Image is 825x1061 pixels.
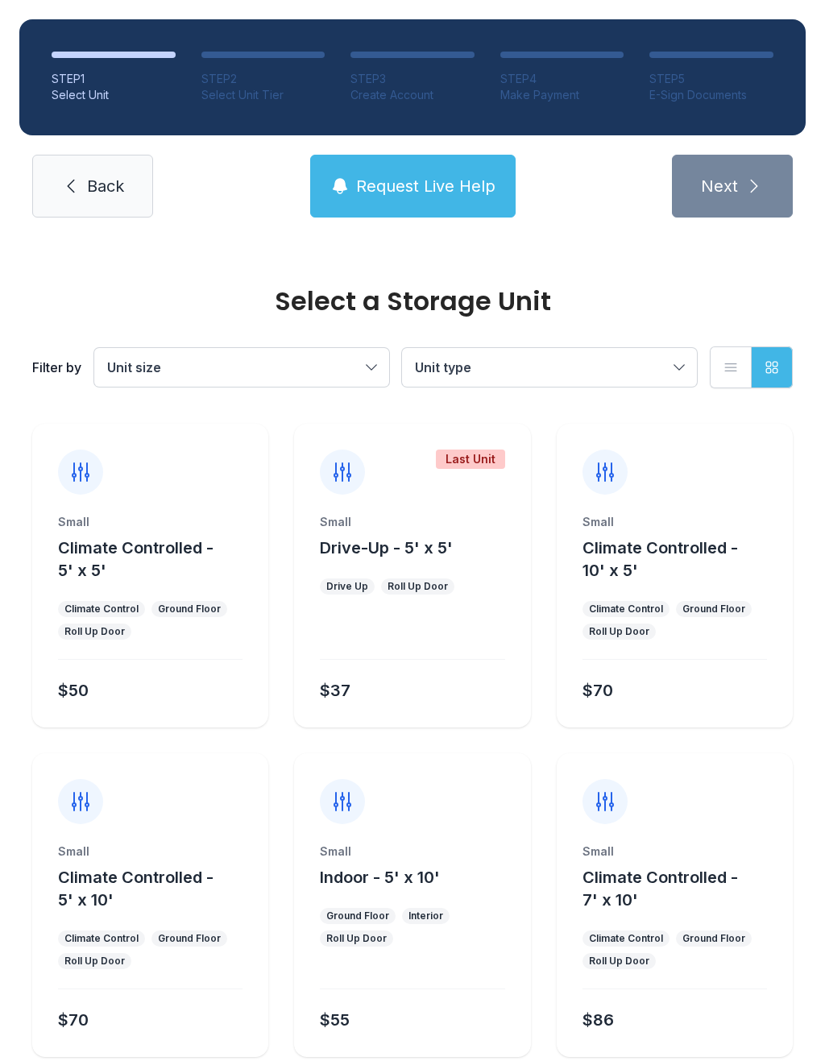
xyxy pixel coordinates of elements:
div: $50 [58,679,89,702]
div: $37 [320,679,350,702]
button: Climate Controlled - 5' x 10' [58,866,262,911]
button: Unit type [402,348,697,387]
div: Small [582,843,767,860]
button: Drive-Up - 5' x 5' [320,537,453,559]
div: Roll Up Door [326,932,387,945]
div: Ground Floor [682,932,745,945]
button: Unit size [94,348,389,387]
div: STEP 3 [350,71,475,87]
div: $70 [58,1009,89,1031]
span: Indoor - 5' x 10' [320,868,440,887]
div: Climate Control [589,932,663,945]
div: Small [582,514,767,530]
span: Climate Controlled - 10' x 5' [582,538,738,580]
span: Back [87,175,124,197]
div: Filter by [32,358,81,377]
div: Make Payment [500,87,624,103]
button: Climate Controlled - 5' x 5' [58,537,262,582]
div: Select Unit [52,87,176,103]
span: Climate Controlled - 7' x 10' [582,868,738,910]
div: Roll Up Door [64,625,125,638]
span: Next [701,175,738,197]
button: Climate Controlled - 10' x 5' [582,537,786,582]
div: Select a Storage Unit [32,288,793,314]
div: STEP 2 [201,71,325,87]
div: Small [320,843,504,860]
div: Small [58,514,243,530]
div: Roll Up Door [64,955,125,968]
button: Indoor - 5' x 10' [320,866,440,889]
div: Roll Up Door [388,580,448,593]
span: Request Live Help [356,175,495,197]
div: STEP 5 [649,71,773,87]
span: Unit type [415,359,471,375]
span: Climate Controlled - 5' x 5' [58,538,214,580]
div: $70 [582,679,613,702]
button: Climate Controlled - 7' x 10' [582,866,786,911]
div: Interior [408,910,443,922]
div: Roll Up Door [589,955,649,968]
div: Climate Control [589,603,663,615]
span: Unit size [107,359,161,375]
div: Ground Floor [158,603,221,615]
div: Small [320,514,504,530]
div: Climate Control [64,932,139,945]
div: Ground Floor [158,932,221,945]
div: Ground Floor [326,910,389,922]
div: Select Unit Tier [201,87,325,103]
div: Small [58,843,243,860]
div: Drive Up [326,580,368,593]
div: Ground Floor [682,603,745,615]
span: Drive-Up - 5' x 5' [320,538,453,557]
div: STEP 1 [52,71,176,87]
div: $86 [582,1009,614,1031]
div: $55 [320,1009,350,1031]
span: Climate Controlled - 5' x 10' [58,868,214,910]
div: Last Unit [436,450,505,469]
div: Climate Control [64,603,139,615]
div: STEP 4 [500,71,624,87]
div: Roll Up Door [589,625,649,638]
div: Create Account [350,87,475,103]
div: E-Sign Documents [649,87,773,103]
